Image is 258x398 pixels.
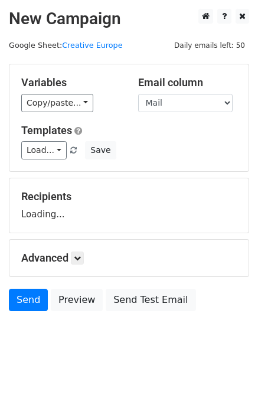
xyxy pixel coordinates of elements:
[21,190,237,203] h5: Recipients
[21,124,72,136] a: Templates
[21,190,237,221] div: Loading...
[21,94,93,112] a: Copy/paste...
[21,141,67,159] a: Load...
[9,41,123,50] small: Google Sheet:
[62,41,122,50] a: Creative Europe
[138,76,237,89] h5: Email column
[9,9,249,29] h2: New Campaign
[85,141,116,159] button: Save
[170,39,249,52] span: Daily emails left: 50
[9,289,48,311] a: Send
[170,41,249,50] a: Daily emails left: 50
[106,289,195,311] a: Send Test Email
[21,252,237,265] h5: Advanced
[21,76,120,89] h5: Variables
[51,289,103,311] a: Preview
